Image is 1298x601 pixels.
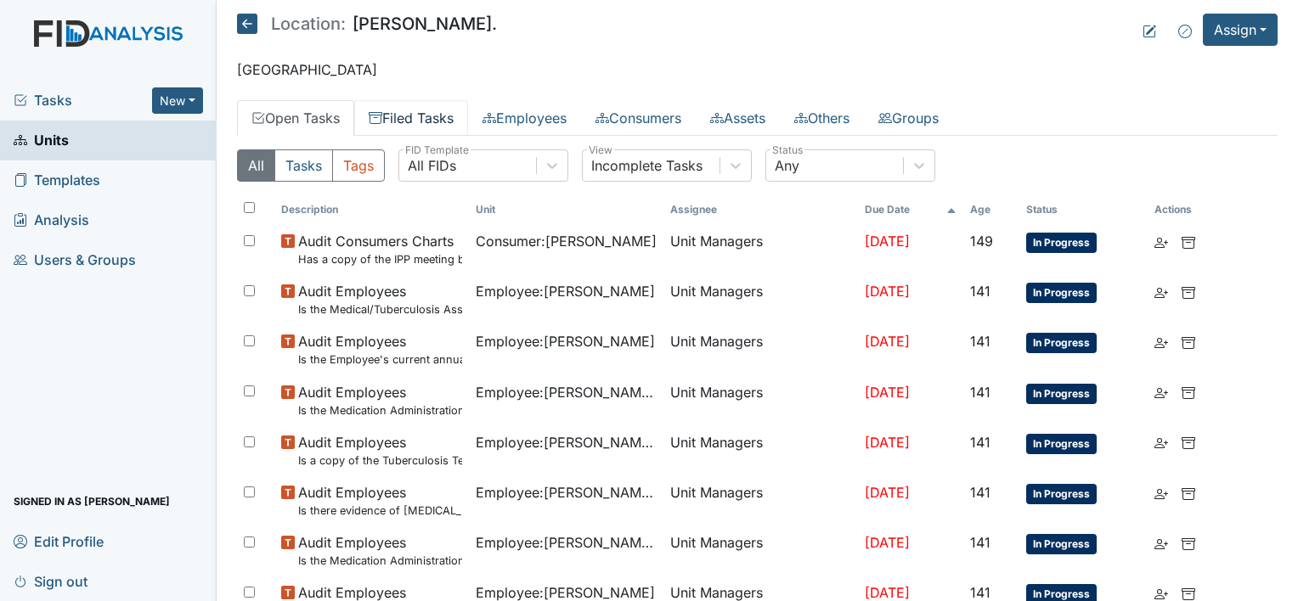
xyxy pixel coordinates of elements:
[298,532,462,569] span: Audit Employees Is the Medication Administration Test and 2 observation checklist (hire after 10/...
[298,452,462,469] small: Is a copy of the Tuberculosis Test in the file?
[271,15,346,32] span: Location:
[274,149,333,182] button: Tasks
[237,149,275,182] button: All
[476,432,657,452] span: Employee : [PERSON_NAME] [PERSON_NAME]
[298,231,462,267] span: Audit Consumers Charts Has a copy of the IPP meeting been sent to the Parent/Guardian within 30 d...
[14,568,87,594] span: Sign out
[865,384,910,401] span: [DATE]
[865,484,910,501] span: [DATE]
[1182,532,1195,553] a: Archive
[1182,231,1195,251] a: Archive
[1026,434,1097,454] span: In Progress
[244,202,255,213] input: Toggle All Rows Selected
[970,333,990,350] span: 141
[581,100,696,136] a: Consumers
[970,584,990,601] span: 141
[14,207,89,233] span: Analysis
[298,553,462,569] small: Is the Medication Administration Test and 2 observation checklist (hire after 10/07) found in the...
[780,100,864,136] a: Others
[1182,432,1195,452] a: Archive
[1026,233,1097,253] span: In Progress
[1182,382,1195,402] a: Archive
[970,233,993,250] span: 149
[865,534,910,551] span: [DATE]
[14,167,100,194] span: Templates
[663,224,858,274] td: Unit Managers
[332,149,385,182] button: Tags
[408,155,456,176] div: All FIDs
[298,251,462,267] small: Has a copy of the IPP meeting been sent to the Parent/Guardian [DATE] of the meeting?
[663,324,858,374] td: Unit Managers
[298,281,462,317] span: Audit Employees Is the Medical/Tuberculosis Assessment updated annually?
[663,425,858,475] td: Unit Managers
[865,283,910,300] span: [DATE]
[1026,283,1097,303] span: In Progress
[476,482,657,503] span: Employee : [PERSON_NAME] [PERSON_NAME]
[476,382,657,402] span: Employee : [PERSON_NAME] [PERSON_NAME]
[696,100,780,136] a: Assets
[298,301,462,317] small: Is the Medical/Tuberculosis Assessment updated annually?
[298,482,462,519] span: Audit Employees Is there evidence of drug test (probationary within 90 days and post accident)?
[14,127,69,154] span: Units
[274,195,469,224] th: Toggle SortBy
[663,195,858,224] th: Assignee
[1026,484,1097,504] span: In Progress
[1182,331,1195,351] a: Archive
[237,59,1278,80] p: [GEOGRAPHIC_DATA]
[14,247,136,273] span: Users & Groups
[237,100,354,136] a: Open Tasks
[663,375,858,425] td: Unit Managers
[298,331,462,368] span: Audit Employees Is the Employee's current annual Performance Evaluation on file?
[14,90,152,110] a: Tasks
[476,231,657,251] span: Consumer : [PERSON_NAME]
[970,434,990,451] span: 141
[775,155,799,176] div: Any
[864,100,953,136] a: Groups
[858,195,963,224] th: Toggle SortBy
[1026,333,1097,353] span: In Progress
[970,484,990,501] span: 141
[468,100,581,136] a: Employees
[663,475,858,525] td: Unit Managers
[1019,195,1148,224] th: Toggle SortBy
[476,281,655,301] span: Employee : [PERSON_NAME]
[1203,14,1278,46] button: Assign
[298,432,462,469] span: Audit Employees Is a copy of the Tuberculosis Test in the file?
[476,532,657,553] span: Employee : [PERSON_NAME] [PERSON_NAME]
[237,14,497,34] h5: [PERSON_NAME].
[970,384,990,401] span: 141
[298,382,462,418] span: Audit Employees Is the Medication Administration certificate found in the file?
[298,503,462,519] small: Is there evidence of [MEDICAL_DATA] (probationary [DATE] and post accident)?
[865,233,910,250] span: [DATE]
[1148,195,1233,224] th: Actions
[1182,281,1195,301] a: Archive
[152,87,203,114] button: New
[1182,482,1195,503] a: Archive
[1026,384,1097,404] span: In Progress
[963,195,1019,224] th: Toggle SortBy
[865,584,910,601] span: [DATE]
[663,274,858,324] td: Unit Managers
[970,283,990,300] span: 141
[591,155,703,176] div: Incomplete Tasks
[476,331,655,351] span: Employee : [PERSON_NAME]
[970,534,990,551] span: 141
[298,351,462,368] small: Is the Employee's current annual Performance Evaluation on file?
[14,528,104,554] span: Edit Profile
[663,525,858,576] td: Unit Managers
[237,149,385,182] div: Type filter
[865,434,910,451] span: [DATE]
[14,488,170,514] span: Signed in as [PERSON_NAME]
[298,402,462,418] small: Is the Medication Administration certificate found in the file?
[469,195,663,224] th: Toggle SortBy
[865,333,910,350] span: [DATE]
[1026,534,1097,554] span: In Progress
[354,100,468,136] a: Filed Tasks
